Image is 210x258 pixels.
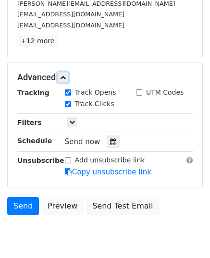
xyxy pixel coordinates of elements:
span: Send now [65,137,100,146]
small: [EMAIL_ADDRESS][DOMAIN_NAME] [17,11,124,18]
strong: Tracking [17,89,49,97]
label: Track Opens [75,87,116,98]
a: Send [7,197,39,215]
a: Preview [41,197,84,215]
a: Copy unsubscribe link [65,168,151,176]
strong: Schedule [17,137,52,145]
label: Track Clicks [75,99,114,109]
a: +12 more [17,35,58,47]
label: UTM Codes [146,87,184,98]
iframe: Chat Widget [162,212,210,258]
strong: Filters [17,119,42,126]
a: Send Test Email [86,197,159,215]
h5: Advanced [17,72,193,83]
label: Add unsubscribe link [75,155,145,165]
small: [EMAIL_ADDRESS][DOMAIN_NAME] [17,22,124,29]
strong: Unsubscribe [17,157,64,164]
